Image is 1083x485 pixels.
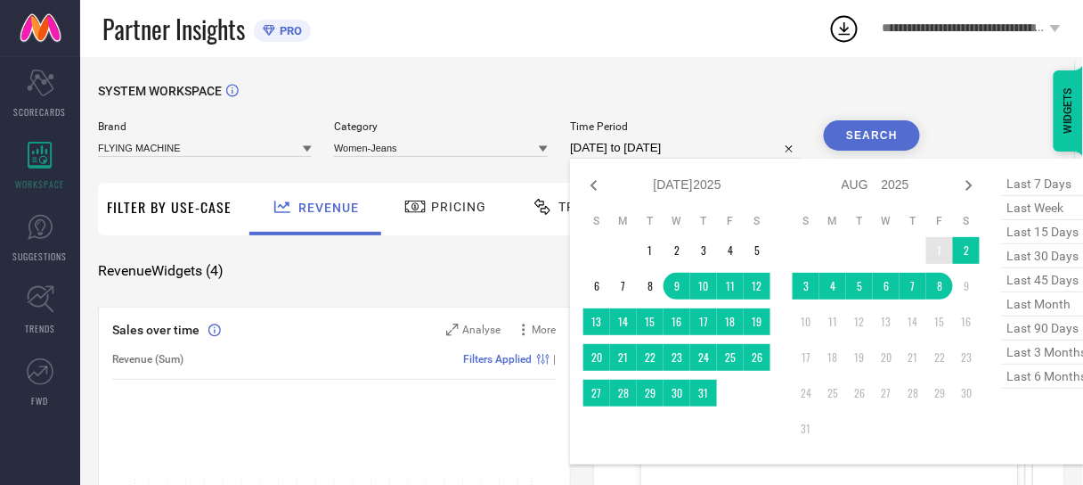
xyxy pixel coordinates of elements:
td: Fri Aug 29 2025 [926,380,953,407]
td: Thu Jul 31 2025 [690,380,717,407]
td: Thu Aug 21 2025 [900,344,926,371]
span: Filter By Use-Case [107,196,232,218]
td: Mon Jul 21 2025 [610,344,637,371]
span: Revenue (Sum) [112,353,183,366]
span: More [533,324,557,336]
td: Sun Jul 06 2025 [583,273,610,300]
th: Tuesday [637,214,664,228]
td: Tue Jul 08 2025 [637,273,664,300]
td: Fri Jul 11 2025 [717,273,744,300]
input: Select time period [570,137,802,159]
td: Wed Jul 09 2025 [664,273,690,300]
span: SCORECARDS [14,105,67,119]
td: Wed Jul 30 2025 [664,380,690,407]
td: Sun Aug 31 2025 [793,415,819,442]
span: FWD [32,394,49,407]
td: Wed Aug 13 2025 [873,308,900,335]
td: Sat Jul 05 2025 [744,237,770,264]
th: Saturday [953,214,980,228]
td: Sat Aug 02 2025 [953,237,980,264]
span: | [554,353,557,366]
span: SUGGESTIONS [13,250,68,263]
td: Fri Jul 04 2025 [717,237,744,264]
td: Tue Aug 05 2025 [846,273,873,300]
div: Open download list [828,12,860,45]
td: Fri Aug 22 2025 [926,344,953,371]
td: Fri Aug 01 2025 [926,237,953,264]
td: Mon Jul 28 2025 [610,380,637,407]
td: Tue Jul 15 2025 [637,308,664,335]
span: Revenue [298,201,359,215]
td: Wed Jul 02 2025 [664,237,690,264]
td: Mon Aug 25 2025 [819,380,846,407]
div: Next month [958,175,980,196]
td: Thu Jul 17 2025 [690,308,717,335]
td: Sat Jul 19 2025 [744,308,770,335]
td: Tue Jul 22 2025 [637,344,664,371]
th: Monday [610,214,637,228]
td: Sat Aug 09 2025 [953,273,980,300]
td: Wed Aug 27 2025 [873,380,900,407]
td: Tue Jul 01 2025 [637,237,664,264]
td: Fri Jul 25 2025 [717,344,744,371]
td: Sat Aug 16 2025 [953,308,980,335]
th: Sunday [583,214,610,228]
button: Search [824,120,920,151]
td: Sun Aug 10 2025 [793,308,819,335]
td: Sun Jul 13 2025 [583,308,610,335]
td: Sat Jul 26 2025 [744,344,770,371]
th: Friday [926,214,953,228]
td: Tue Aug 26 2025 [846,380,873,407]
span: Sales over time [112,323,199,337]
span: Revenue Widgets ( 4 ) [98,262,224,280]
th: Wednesday [873,214,900,228]
th: Friday [717,214,744,228]
td: Tue Jul 29 2025 [637,380,664,407]
span: TRENDS [25,322,55,335]
td: Sat Jul 12 2025 [744,273,770,300]
div: Previous month [583,175,605,196]
td: Sun Aug 24 2025 [793,380,819,407]
td: Thu Jul 24 2025 [690,344,717,371]
span: SYSTEM WORKSPACE [98,84,222,98]
th: Wednesday [664,214,690,228]
td: Wed Aug 06 2025 [873,273,900,300]
td: Wed Aug 20 2025 [873,344,900,371]
span: Filters Applied [464,353,533,366]
span: Category [334,120,548,133]
th: Sunday [793,214,819,228]
th: Tuesday [846,214,873,228]
span: Time Period [570,120,802,133]
td: Thu Jul 10 2025 [690,273,717,300]
span: Brand [98,120,312,133]
span: Traffic [558,200,614,214]
td: Sun Jul 20 2025 [583,344,610,371]
td: Tue Aug 19 2025 [846,344,873,371]
td: Thu Jul 03 2025 [690,237,717,264]
td: Sun Jul 27 2025 [583,380,610,407]
td: Thu Aug 14 2025 [900,308,926,335]
td: Fri Jul 18 2025 [717,308,744,335]
td: Wed Jul 16 2025 [664,308,690,335]
th: Thursday [690,214,717,228]
span: Pricing [431,200,486,214]
td: Sun Aug 03 2025 [793,273,819,300]
td: Mon Aug 18 2025 [819,344,846,371]
td: Tue Aug 12 2025 [846,308,873,335]
td: Thu Aug 07 2025 [900,273,926,300]
td: Mon Jul 14 2025 [610,308,637,335]
td: Sat Aug 30 2025 [953,380,980,407]
th: Monday [819,214,846,228]
td: Thu Aug 28 2025 [900,380,926,407]
span: PRO [275,24,302,37]
span: Partner Insights [102,11,245,47]
svg: Zoom [446,324,459,336]
span: Analyse [463,324,501,336]
td: Fri Aug 15 2025 [926,308,953,335]
td: Fri Aug 08 2025 [926,273,953,300]
td: Wed Jul 23 2025 [664,344,690,371]
td: Mon Aug 04 2025 [819,273,846,300]
th: Thursday [900,214,926,228]
td: Sun Aug 17 2025 [793,344,819,371]
th: Saturday [744,214,770,228]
